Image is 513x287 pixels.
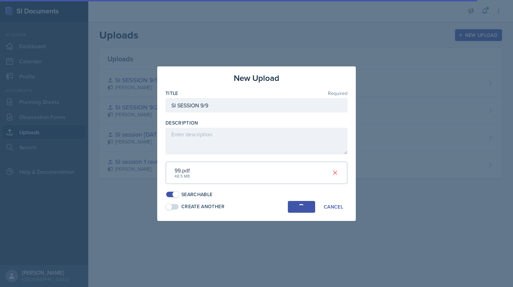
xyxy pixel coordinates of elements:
button: Cancel [319,201,348,213]
div: Cancel [324,204,343,210]
div: 99.pdf [174,166,190,174]
h3: New Upload [234,72,279,84]
div: Searchable [181,191,213,198]
div: 48.5 MB [174,173,190,179]
input: Enter title [165,98,348,113]
label: Title [165,90,178,97]
div: Create Another [181,203,224,210]
label: Description [165,119,198,126]
span: Required [328,91,348,96]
